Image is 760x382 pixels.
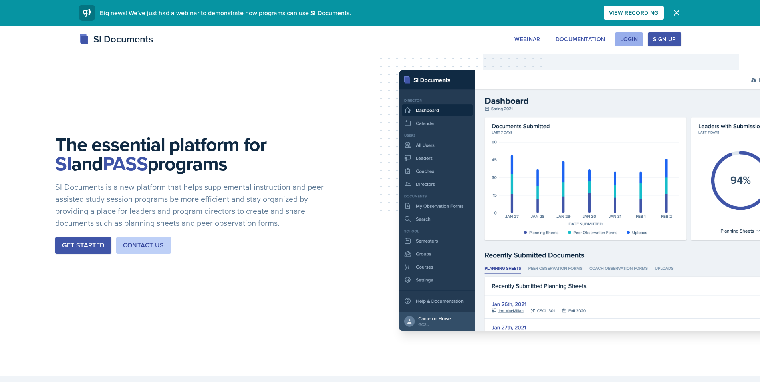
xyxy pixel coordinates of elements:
span: Big news! We've just had a webinar to demonstrate how programs can use SI Documents. [100,8,351,17]
div: View Recording [609,10,659,16]
div: SI Documents [79,32,153,46]
div: Webinar [514,36,540,42]
button: Documentation [550,32,611,46]
button: Sign Up [648,32,681,46]
div: Login [620,36,638,42]
button: Login [615,32,643,46]
button: Contact Us [116,237,171,254]
button: Webinar [509,32,545,46]
button: Get Started [55,237,111,254]
div: Documentation [556,36,605,42]
button: View Recording [604,6,664,20]
div: Contact Us [123,241,164,250]
div: Sign Up [653,36,676,42]
div: Get Started [62,241,104,250]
